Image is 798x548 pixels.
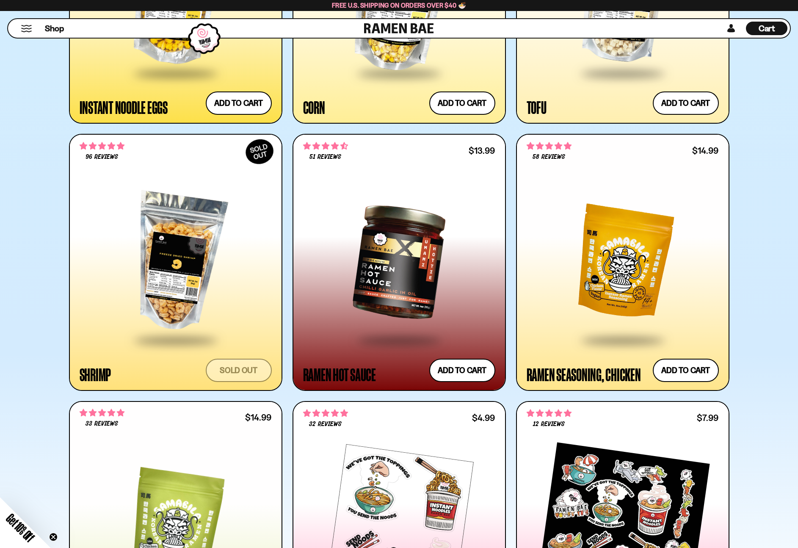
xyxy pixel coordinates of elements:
[80,407,124,418] span: 5.00 stars
[303,100,325,115] div: Corn
[86,421,118,427] span: 33 reviews
[80,100,168,115] div: Instant Noodle Eggs
[49,533,58,541] button: Close teaser
[516,134,729,391] a: 4.83 stars 58 reviews $14.99 Ramen Seasoning, Chicken Add to cart
[697,414,718,422] div: $7.99
[4,511,37,544] span: Get 10% Off
[746,19,787,38] a: Cart
[309,421,341,428] span: 32 reviews
[80,141,124,152] span: 4.90 stars
[332,1,466,9] span: Free U.S. Shipping on Orders over $40 🍜
[245,413,271,421] div: $14.99
[309,154,341,161] span: 51 reviews
[69,134,282,391] a: SOLDOUT 4.90 stars 96 reviews Shrimp Sold out
[206,91,272,115] button: Add to cart
[653,91,719,115] button: Add to cart
[472,414,495,422] div: $4.99
[293,134,506,391] a: 4.71 stars 51 reviews $13.99 Ramen Hot Sauce Add to cart
[241,135,278,169] div: SOLD OUT
[303,367,376,382] div: Ramen Hot Sauce
[527,141,572,152] span: 4.83 stars
[527,100,547,115] div: Tofu
[303,408,348,419] span: 4.75 stars
[429,91,495,115] button: Add to cart
[759,23,775,33] span: Cart
[45,23,64,34] span: Shop
[80,367,111,382] div: Shrimp
[533,154,565,161] span: 58 reviews
[21,25,32,32] button: Mobile Menu Trigger
[692,147,718,155] div: $14.99
[303,141,348,152] span: 4.71 stars
[45,22,64,35] a: Shop
[86,154,118,161] span: 96 reviews
[527,367,641,382] div: Ramen Seasoning, Chicken
[469,147,495,155] div: $13.99
[429,359,495,382] button: Add to cart
[527,408,572,419] span: 5.00 stars
[533,421,564,428] span: 12 reviews
[653,359,719,382] button: Add to cart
